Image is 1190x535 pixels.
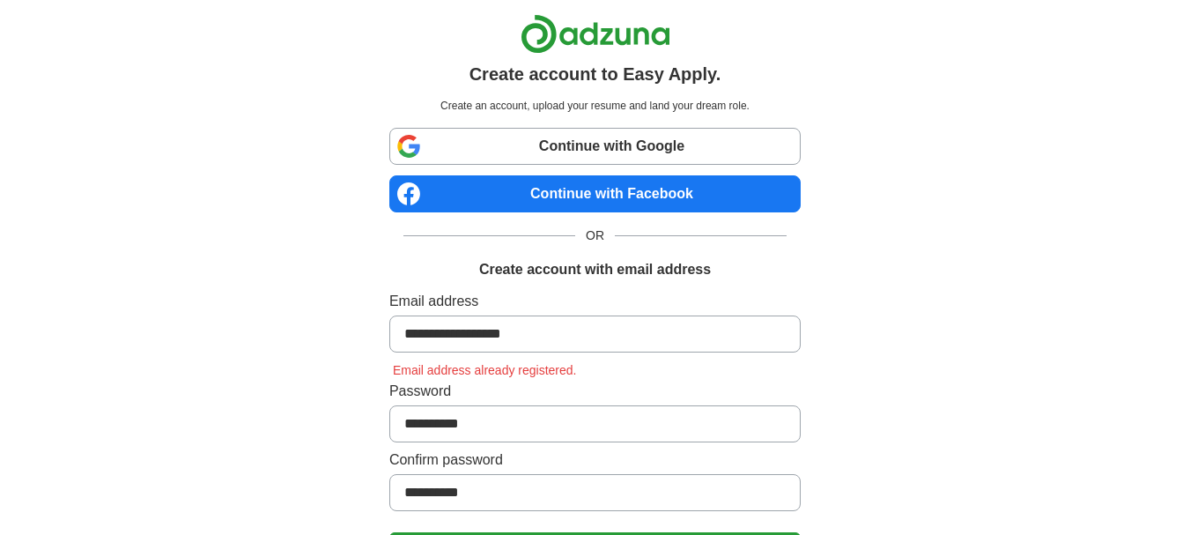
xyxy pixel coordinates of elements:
label: Confirm password [389,450,801,471]
a: Continue with Google [389,128,801,165]
label: Email address [389,291,801,312]
label: Password [389,381,801,402]
h1: Create account to Easy Apply. [469,61,721,87]
img: Adzuna logo [521,14,670,54]
span: Email address already registered. [389,363,580,377]
h1: Create account with email address [479,259,711,280]
a: Continue with Facebook [389,175,801,212]
p: Create an account, upload your resume and land your dream role. [393,98,797,114]
span: OR [575,227,615,245]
